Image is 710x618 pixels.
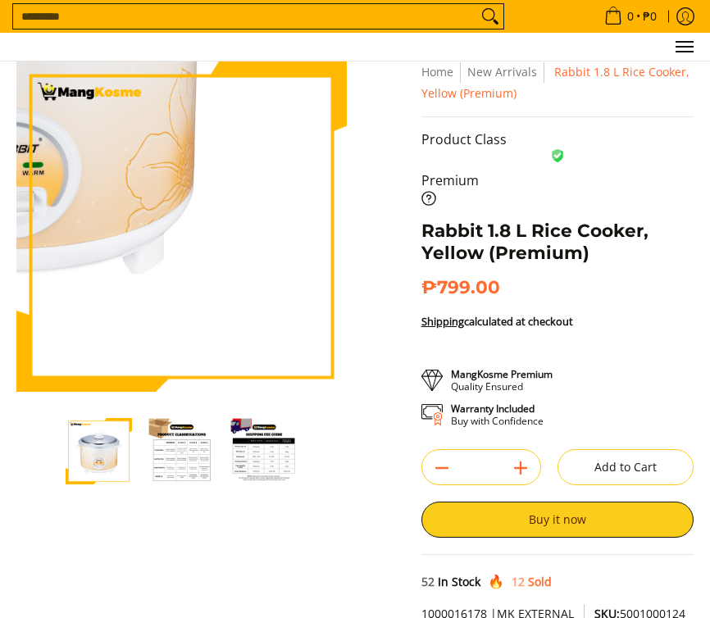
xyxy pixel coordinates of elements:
[421,130,507,148] span: Product Class
[33,33,694,61] ul: Customer Navigation
[148,418,215,484] img: Rabbit 1.8 L Rice Cooker, Yellow (Premium)-2
[640,11,659,22] span: ₱0
[421,314,464,329] a: Shipping
[599,7,662,25] span: •
[467,64,537,80] a: New Arrivals
[421,130,694,211] a: Product Class Premium
[421,314,573,329] strong: calculated at checkout
[16,61,347,392] img: https://mangkosme.com/products/rabbit-1-8-l-rice-cooker-yellow-class-a
[231,418,298,484] img: Rabbit 1.8 L Rice Cooker, Yellow (Premium)-3
[512,574,525,589] span: 12
[421,574,435,589] span: 52
[625,11,636,22] span: 0
[451,367,553,381] strong: MangKosme Premium
[421,276,500,298] span: ₱799.00
[422,455,462,481] button: Subtract
[421,61,694,104] nav: Breadcrumbs
[33,33,694,61] nav: Main Menu
[501,455,540,481] button: Add
[66,418,132,484] img: https://mangkosme.com/products/rabbit-1-8-l-rice-cooker-yellow-class-a
[477,4,503,29] button: Search
[551,149,564,162] img: premium-badge-icon.webp
[528,574,552,589] span: Sold
[558,449,694,485] button: Add to Cart
[451,402,544,427] p: Buy with Confidence
[421,64,453,80] a: Home
[421,220,694,264] h1: Rabbit 1.8 L Rice Cooker, Yellow (Premium)
[421,64,690,101] span: Rabbit 1.8 L Rice Cooker, Yellow (Premium)
[451,402,535,416] strong: Warranty Included
[438,574,480,589] span: In Stock
[421,502,694,538] button: Buy it now
[451,368,553,393] p: Quality Ensured
[421,149,694,189] span: Premium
